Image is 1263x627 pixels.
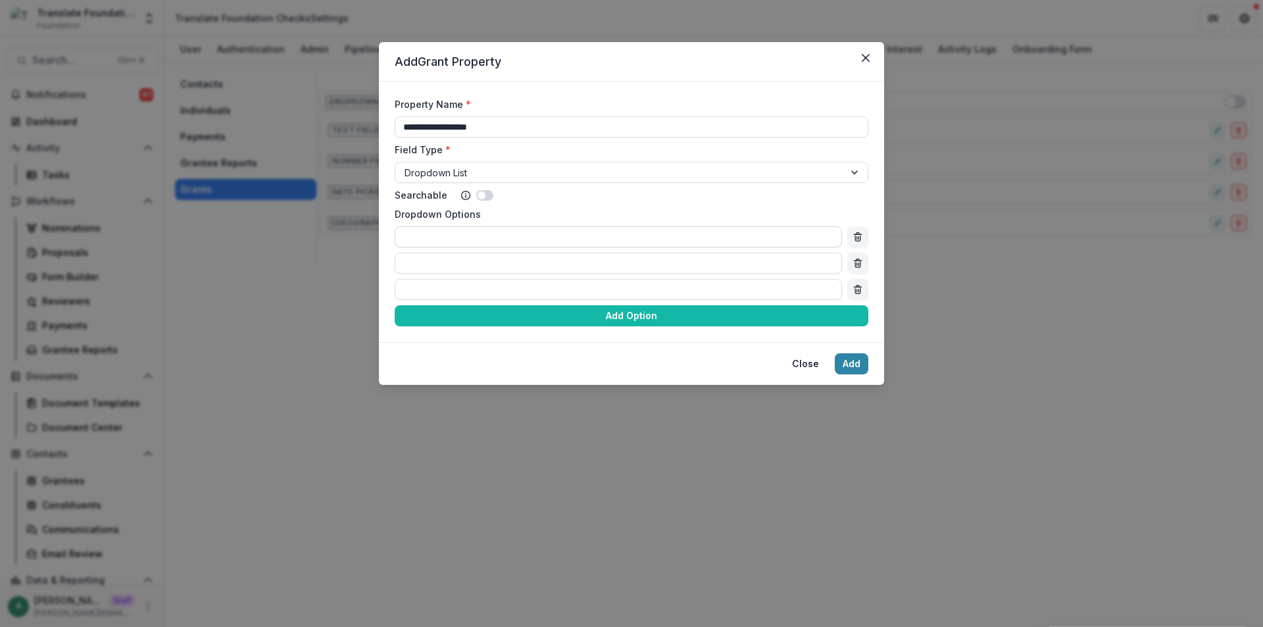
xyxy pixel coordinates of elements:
label: Searchable [395,188,447,202]
button: Remove option [847,226,868,247]
label: Property Name [395,97,860,111]
header: Add Grant Property [379,42,884,82]
button: Remove option [847,279,868,300]
button: Add Option [395,305,868,326]
button: Close [784,353,827,374]
label: Dropdown Options [395,207,860,221]
button: Add [835,353,868,374]
label: Field Type [395,143,860,157]
button: Remove option [847,253,868,274]
button: Close [855,47,876,68]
